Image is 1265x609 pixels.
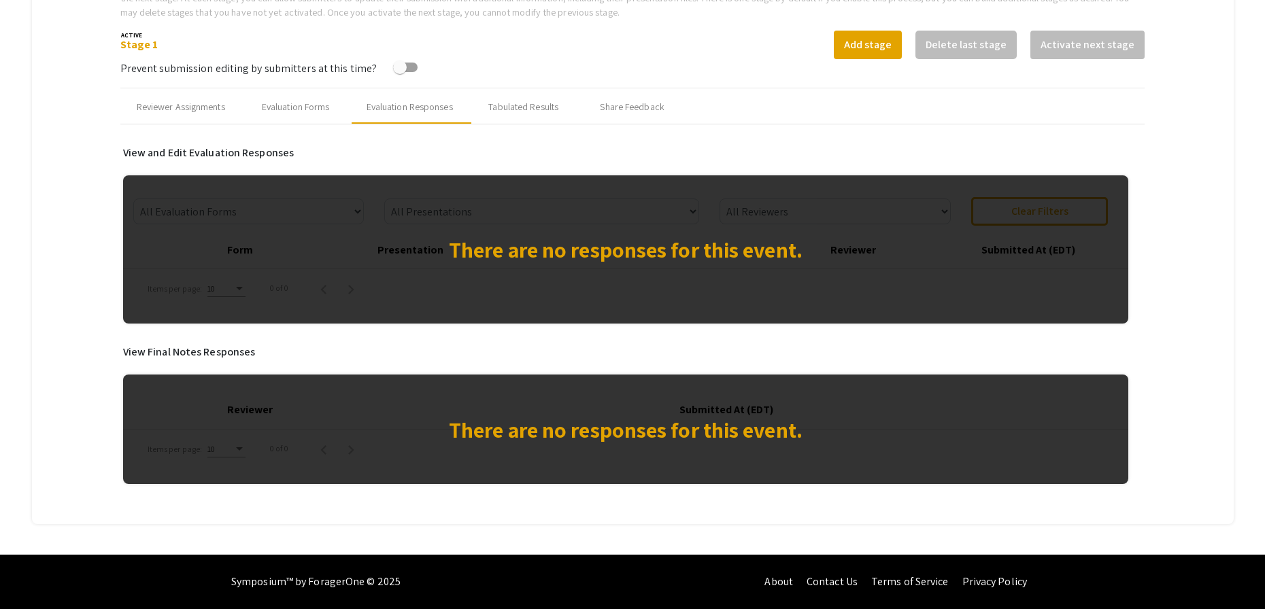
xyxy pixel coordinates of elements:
button: Delete last stage [915,31,1017,59]
h6: View and Edit Evaluation Responses [123,146,1129,159]
div: Tabulated Results [488,100,558,114]
p: There are no responses for this event. [449,233,803,266]
a: Contact Us [807,574,858,589]
a: Privacy Policy [962,574,1027,589]
iframe: Chat [10,548,58,599]
div: Symposium™ by ForagerOne © 2025 [231,555,401,609]
div: Evaluation Responses [367,100,453,114]
h6: View Final Notes Responses [123,345,1129,358]
button: Add stage [834,31,902,59]
a: Terms of Service [871,574,949,589]
p: There are no responses for this event. [449,413,803,446]
app-final-notes-evaluations: Final Notes [123,324,1143,484]
a: About [764,574,793,589]
div: Reviewer Assignments [137,100,225,114]
button: Activate next stage [1030,31,1145,59]
span: Prevent submission editing by submitters at this time? [120,61,377,75]
div: Share Feedback [600,100,664,114]
div: Evaluation Forms [262,100,330,114]
a: Stage 1 [120,37,158,52]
